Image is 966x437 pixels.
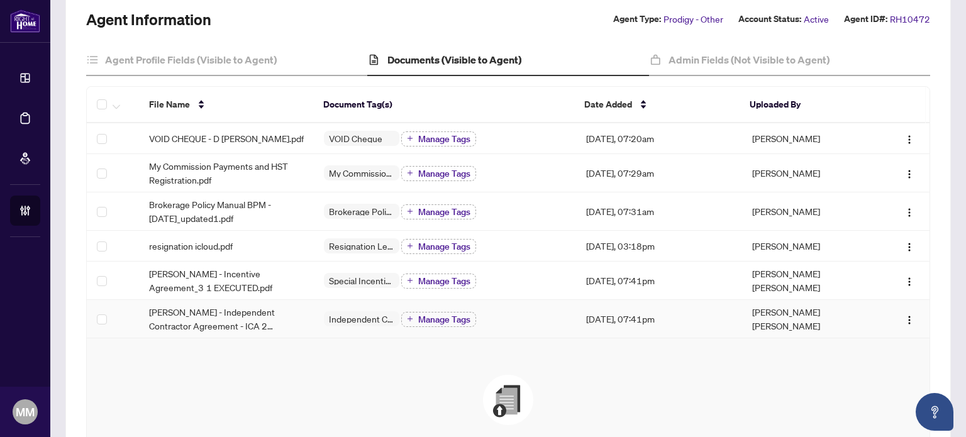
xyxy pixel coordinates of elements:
h4: Admin Fields (Not Visible to Agent) [669,52,830,67]
h4: Documents (Visible to Agent) [387,52,521,67]
button: Manage Tags [401,274,476,289]
td: [DATE], 07:31am [576,192,742,231]
span: plus [407,208,413,214]
button: Logo [899,270,919,290]
span: Manage Tags [418,315,470,324]
button: Open asap [916,393,953,431]
button: Manage Tags [401,166,476,181]
span: RH10472 [890,12,930,26]
td: [PERSON_NAME] [PERSON_NAME] [742,300,874,338]
span: Manage Tags [418,277,470,285]
span: resignation icloud.pdf [149,239,233,253]
span: VOID CHEQUE - D [PERSON_NAME].pdf [149,131,304,145]
label: Agent ID#: [844,12,887,26]
span: plus [407,243,413,249]
button: Logo [899,128,919,148]
span: Special Incentive Agreement [324,276,399,285]
button: Logo [899,309,919,329]
span: plus [407,135,413,141]
span: MM [16,403,35,421]
span: Manage Tags [418,207,470,216]
td: [PERSON_NAME] [742,231,874,262]
span: Date Added [584,97,632,111]
span: Prodigy - Other [663,12,723,26]
span: [PERSON_NAME] - Independent Contractor Agreement - ICA 2 EXECUTED.pdf [149,305,304,333]
td: [DATE], 07:41pm [576,300,742,338]
span: VOID Cheque [324,134,387,143]
button: Manage Tags [401,204,476,219]
button: Manage Tags [401,239,476,254]
span: Manage Tags [418,135,470,143]
img: File Upload [483,375,533,425]
button: Manage Tags [401,312,476,327]
img: Logo [904,169,914,179]
td: [DATE], 07:41pm [576,262,742,300]
button: Logo [899,163,919,183]
button: Logo [899,201,919,221]
span: My Commission Payments and HST Registration [324,169,399,177]
span: Brokerage Policy Manual [324,207,399,216]
td: [DATE], 07:20am [576,123,742,154]
img: Logo [904,242,914,252]
span: plus [407,277,413,284]
th: File Name [139,87,313,123]
img: Logo [904,207,914,218]
span: plus [407,170,413,176]
button: Manage Tags [401,131,476,147]
span: plus [407,316,413,322]
span: Manage Tags [418,169,470,178]
img: Logo [904,135,914,145]
h2: Agent Information [86,9,211,30]
img: Logo [904,277,914,287]
td: [PERSON_NAME] [PERSON_NAME] [742,262,874,300]
label: Agent Type: [613,12,661,26]
td: [DATE], 03:18pm [576,231,742,262]
img: Logo [904,315,914,325]
td: [DATE], 07:29am [576,154,742,192]
th: Uploaded By [740,87,870,123]
td: [PERSON_NAME] [742,123,874,154]
span: File Name [149,97,190,111]
label: Account Status: [738,12,801,26]
td: [PERSON_NAME] [742,192,874,231]
td: [PERSON_NAME] [742,154,874,192]
span: Independent Contractor Agreement [324,314,399,323]
span: Active [804,12,829,26]
th: Document Tag(s) [313,87,574,123]
h4: Agent Profile Fields (Visible to Agent) [105,52,277,67]
span: [PERSON_NAME] - Incentive Agreement_3 1 EXECUTED.pdf [149,267,304,294]
th: Date Added [574,87,740,123]
span: My Commission Payments and HST Registration.pdf [149,159,304,187]
span: Brokerage Policy Manual BPM - [DATE]_updated1.pdf [149,197,304,225]
img: logo [10,9,40,33]
button: Logo [899,236,919,256]
span: Resignation Letter (From previous Brokerage) [324,241,399,250]
span: Manage Tags [418,242,470,251]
